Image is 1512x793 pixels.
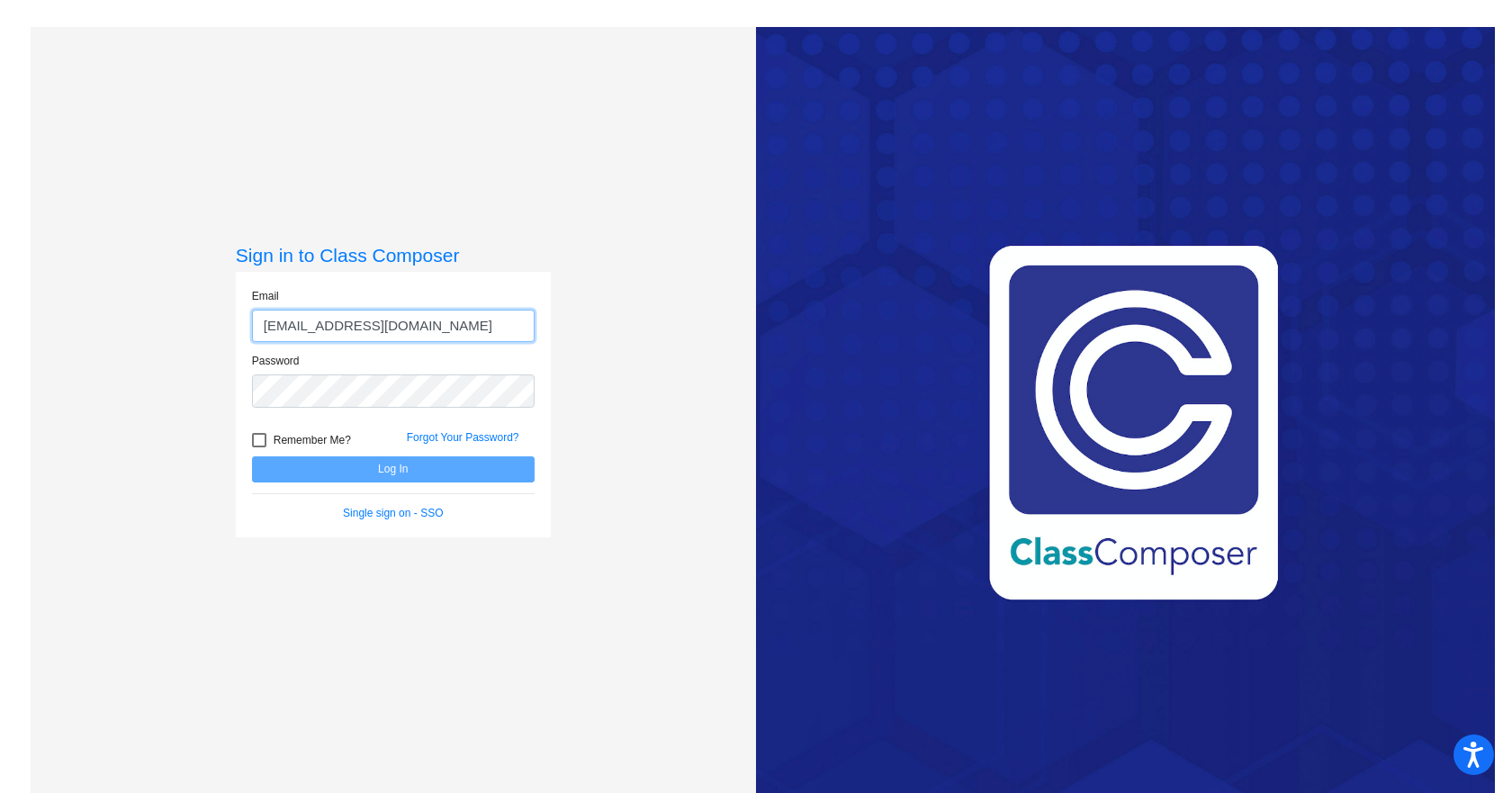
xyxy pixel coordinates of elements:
h3: Sign in to Class Composer [236,244,551,266]
label: Email [252,288,279,304]
button: Log In [252,456,535,482]
label: Password [252,353,300,369]
a: Single sign on - SSO [343,507,443,519]
a: Forgot Your Password? [407,431,519,444]
span: Remember Me? [274,429,351,451]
